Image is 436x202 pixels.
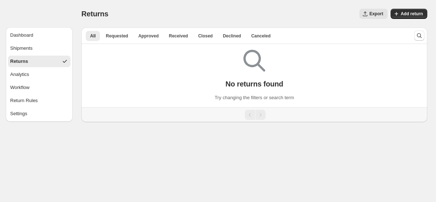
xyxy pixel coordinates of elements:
button: Return Rules [8,95,70,106]
span: Add return [401,11,423,17]
p: No returns found [225,80,283,88]
button: Analytics [8,69,70,80]
button: Returns [8,56,70,67]
span: Return Rules [10,97,38,104]
span: Dashboard [10,32,33,39]
span: Received [169,33,188,39]
span: All [90,33,96,39]
span: Settings [10,110,27,117]
button: Export [359,9,388,19]
span: Analytics [10,71,29,78]
button: Settings [8,108,70,120]
button: Dashboard [8,29,70,41]
span: Canceled [251,33,270,39]
button: Shipments [8,43,70,54]
nav: Pagination [81,107,427,122]
span: Declined [223,33,241,39]
button: Workflow [8,82,70,93]
span: Shipments [10,45,32,52]
img: Empty search results [243,50,265,72]
button: Add return [391,9,427,19]
span: Requested [106,33,128,39]
button: Search and filter results [414,31,424,41]
span: Approved [138,33,159,39]
span: Closed [198,33,213,39]
span: Returns [10,58,28,65]
span: Workflow [10,84,29,91]
span: Export [370,11,383,17]
span: Returns [81,10,108,18]
p: Try changing the filters or search term [215,94,294,101]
